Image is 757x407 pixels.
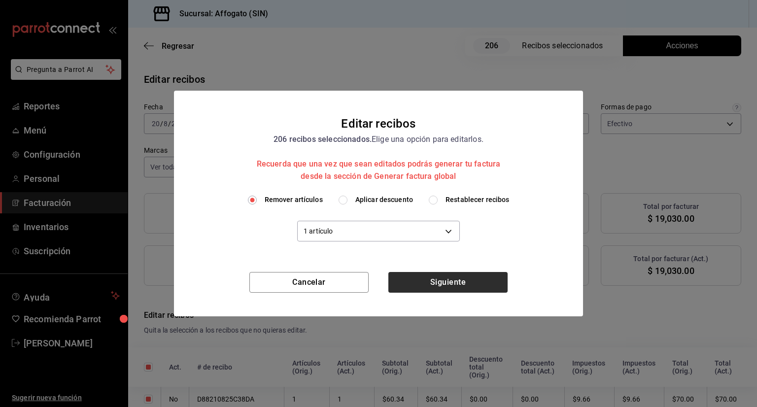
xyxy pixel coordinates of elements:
[265,195,323,205] span: Remover artículos
[248,133,509,183] div: Elige una opción para editarlos.
[341,114,415,133] div: Editar recibos
[186,195,571,205] div: editionType
[249,272,369,293] button: Cancelar
[388,272,508,293] button: Siguiente
[355,195,413,205] span: Aplicar descuento
[274,135,372,144] strong: 206 recibos seleccionados.
[248,158,509,183] div: Recuerda que una vez que sean editados podrás generar tu factura desde la sección de Generar fact...
[446,195,510,205] span: Restablecer recibos
[297,221,460,241] div: 1 artículo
